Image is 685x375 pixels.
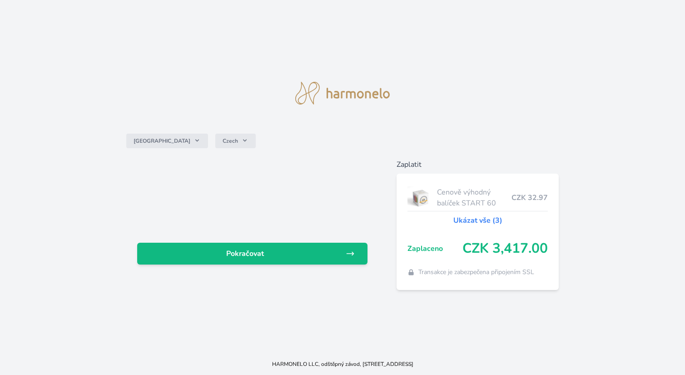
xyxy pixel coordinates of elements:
a: Ukázat vše (3) [453,215,502,226]
button: Czech [215,134,256,148]
span: Cenově výhodný balíček START 60 [437,187,511,209]
img: start.jpg [407,186,433,209]
span: Czech [223,137,238,145]
button: [GEOGRAPHIC_DATA] [126,134,208,148]
span: CZK 3,417.00 [462,240,548,257]
span: [GEOGRAPHIC_DATA] [134,137,190,145]
span: CZK 32.97 [511,192,548,203]
a: Pokračovat [137,243,367,265]
span: Pokračovat [144,248,346,259]
span: Transakce je zabezpečena připojením SSL [418,268,534,277]
span: Zaplaceno [407,243,462,254]
h6: Zaplatit [397,159,559,170]
img: logo.svg [295,82,390,105]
